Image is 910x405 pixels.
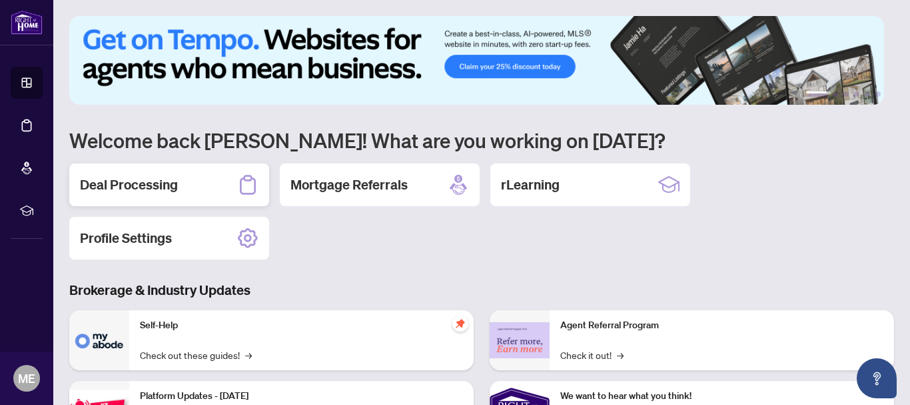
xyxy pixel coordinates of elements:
h2: Mortgage Referrals [290,175,408,194]
span: ME [18,369,35,388]
a: Check it out!→ [560,348,624,362]
span: → [245,348,252,362]
a: Check out these guides!→ [140,348,252,362]
h1: Welcome back [PERSON_NAME]! What are you working on [DATE]? [69,127,894,153]
span: pushpin [452,316,468,332]
h2: Deal Processing [80,175,178,194]
img: Slide 0 [69,16,884,105]
button: 4 [854,91,859,97]
button: Open asap [857,358,897,398]
p: Agent Referral Program [560,318,883,333]
h3: Brokerage & Industry Updates [69,281,894,300]
button: 3 [843,91,849,97]
img: logo [11,10,43,35]
img: Self-Help [69,310,129,370]
button: 5 [865,91,870,97]
h2: Profile Settings [80,229,172,248]
button: 1 [806,91,827,97]
button: 2 [833,91,838,97]
p: Platform Updates - [DATE] [140,389,463,404]
h2: rLearning [501,175,560,194]
button: 6 [875,91,881,97]
img: Agent Referral Program [490,322,550,359]
p: Self-Help [140,318,463,333]
p: We want to hear what you think! [560,389,883,404]
span: → [617,348,624,362]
